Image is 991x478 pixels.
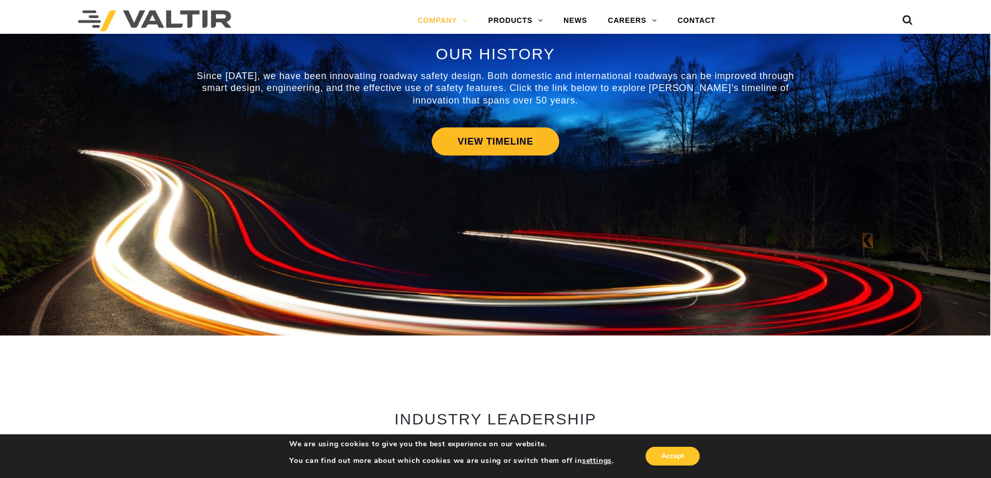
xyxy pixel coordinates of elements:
[582,456,612,466] button: settings
[289,456,614,466] p: You can find out more about which cookies we are using or switch them off in .
[197,71,794,106] span: Since [DATE], we have been innovating roadway safety design. Both domestic and international road...
[667,10,726,31] a: CONTACT
[646,447,700,466] button: Accept
[78,10,231,31] img: Valtir
[553,10,597,31] a: NEWS
[432,127,559,156] a: VIEW TIMELINE
[436,45,555,62] span: OUR HISTORY
[407,10,478,31] a: COMPANY
[289,440,614,449] p: We are using cookies to give you the best experience on our website.
[478,10,554,31] a: PRODUCTS
[598,10,667,31] a: CAREERS
[191,410,800,428] h2: INDUSTRY LEADERSHIP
